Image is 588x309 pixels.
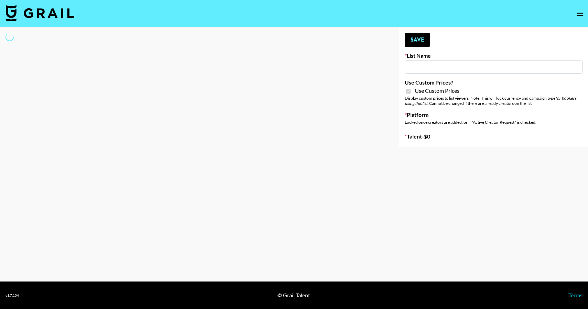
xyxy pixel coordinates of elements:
[405,133,582,140] label: Talent - $ 0
[405,52,582,59] label: List Name
[277,292,310,299] div: © Grail Talent
[568,292,582,298] a: Terms
[405,33,430,47] button: Save
[6,5,74,21] img: Grail Talent
[405,96,576,106] em: for bookers using this list
[415,87,459,94] span: Use Custom Prices
[6,293,19,298] div: v 1.7.104
[573,7,587,21] button: open drawer
[405,79,582,86] label: Use Custom Prices?
[405,96,582,106] div: Display custom prices to list viewers. Note: This will lock currency and campaign type . Cannot b...
[405,120,582,125] div: Locked once creators are added, or if "Active Creator Request" is checked.
[405,111,582,118] label: Platform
